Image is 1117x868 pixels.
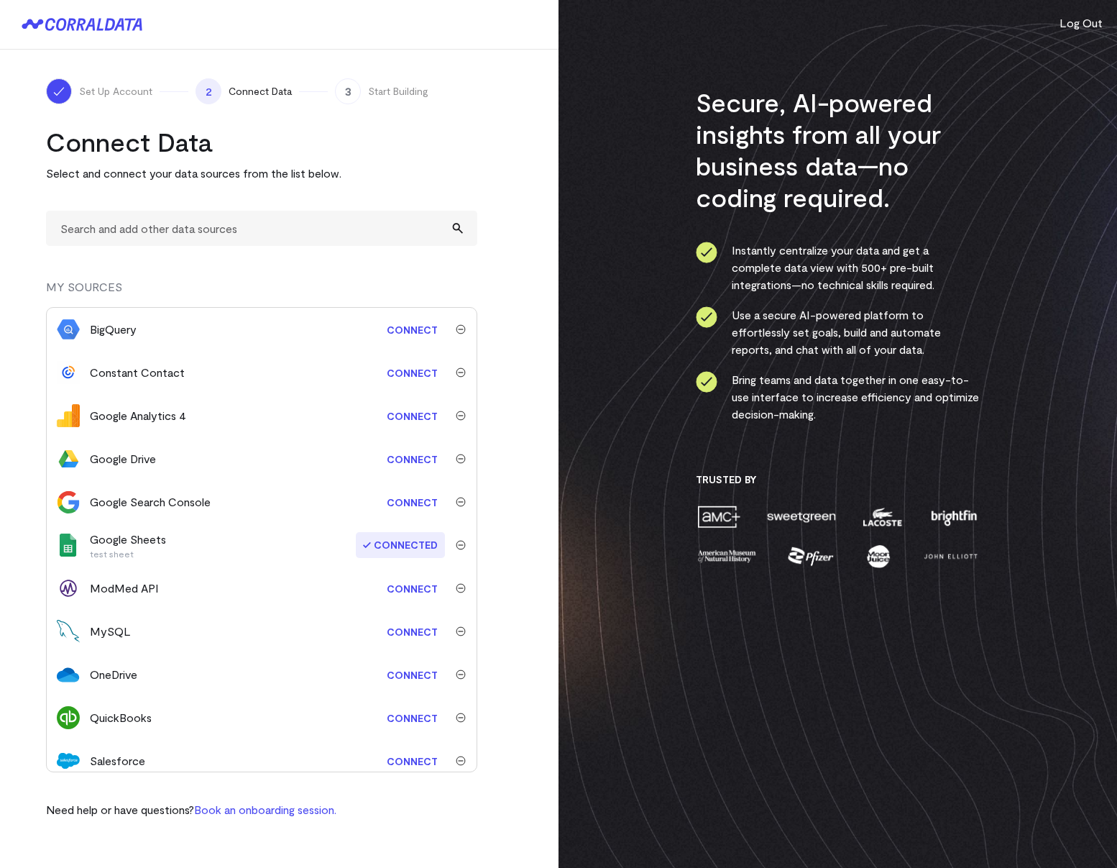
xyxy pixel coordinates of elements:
div: QuickBooks [90,709,152,726]
img: bigquery_db-08241b27.png [57,318,80,341]
span: Set Up Account [79,84,152,99]
img: trash-40e54a27.svg [456,497,466,507]
a: Connect [380,705,445,731]
img: trash-40e54a27.svg [456,626,466,636]
img: trash-40e54a27.svg [456,540,466,550]
p: Need help or have questions? [46,801,336,818]
img: ico-check-circle-4b19435c.svg [696,371,717,393]
img: google_sheets-5a4bad8e.svg [57,534,80,557]
img: constant_contact-85428f93.svg [57,361,80,384]
a: Connect [380,446,445,472]
span: Connected [356,532,445,558]
div: OneDrive [90,666,137,683]
a: Connect [380,403,445,429]
a: Connect [380,489,445,516]
a: Connect [380,748,445,775]
img: one_drive-b2ce2524.svg [57,663,80,686]
div: ModMed API [90,580,159,597]
li: Bring teams and data together in one easy-to-use interface to increase efficiency and optimize de... [696,371,980,423]
img: trash-40e54a27.svg [456,367,466,378]
a: Connect [380,316,445,343]
a: Connect [380,360,445,386]
div: MySQL [90,623,131,640]
div: Salesforce [90,752,145,769]
img: ico-check-white-5ff98cb1.svg [52,84,66,99]
h3: Trusted By [696,473,980,486]
div: Google Search Console [90,493,211,511]
img: ico-check-circle-4b19435c.svg [696,242,717,263]
img: lacoste-7a6b0538.png [861,504,904,529]
div: BigQuery [90,321,137,338]
div: Google Analytics 4 [90,407,186,424]
a: Book an onboarding session. [194,803,336,816]
img: mysql-db9da2de.png [57,620,80,643]
h3: Secure, AI-powered insights from all your business data—no coding required. [696,86,980,213]
li: Use a secure AI-powered platform to effortlessly set goals, build and automate reports, and chat ... [696,306,980,358]
img: trash-40e54a27.svg [456,756,466,766]
img: google_analytics_4-4ee20295.svg [57,404,80,427]
a: Connect [380,618,445,645]
img: amnh-5afada46.png [696,544,758,569]
div: Google Sheets [90,531,166,559]
img: sweetgreen-1d1fb32c.png [766,504,837,529]
img: quickbooks-67797952.svg [57,706,80,729]
img: salesforce-aa4b4df5.svg [57,749,80,772]
img: google_drive-91b0314d.svg [57,447,80,470]
img: modmed-7d586e5d.svg [57,577,80,600]
img: brightfin-a251e171.png [928,504,980,529]
img: ico-check-circle-4b19435c.svg [696,306,717,328]
img: trash-40e54a27.svg [456,454,466,464]
p: Select and connect your data sources from the list below. [46,165,477,182]
span: Connect Data [229,84,292,99]
li: Instantly centralize your data and get a complete data view with 500+ pre-built integrations—no t... [696,242,980,293]
img: john-elliott-25751c40.png [921,544,980,569]
div: Google Drive [90,450,156,467]
img: trash-40e54a27.svg [456,324,466,334]
img: amc-0b11a8f1.png [696,504,742,529]
a: Connect [380,575,445,602]
img: trash-40e54a27.svg [456,713,466,723]
span: Start Building [368,84,428,99]
p: test sheet [90,548,166,559]
a: Connect [380,662,445,688]
img: pfizer-e137f5fc.png [786,544,836,569]
div: MY SOURCES [46,278,477,307]
span: 3 [335,78,361,104]
h2: Connect Data [46,126,477,157]
img: trash-40e54a27.svg [456,583,466,593]
button: Log Out [1059,14,1103,32]
span: 2 [196,78,221,104]
div: Constant Contact [90,364,185,381]
img: google_search_console-3467bcd2.svg [57,490,80,513]
input: Search and add other data sources [46,211,477,246]
img: trash-40e54a27.svg [456,411,466,421]
img: trash-40e54a27.svg [456,670,466,680]
img: moon-juice-c312e729.png [864,544,893,569]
